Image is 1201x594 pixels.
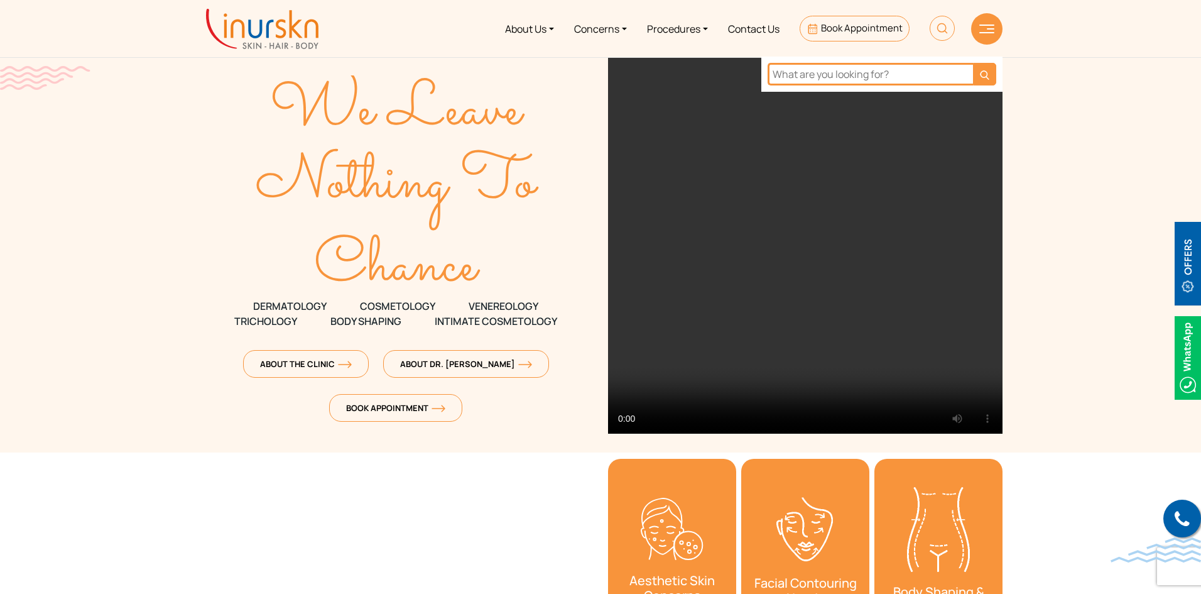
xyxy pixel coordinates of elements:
[1175,349,1201,363] a: Whatsappicon
[469,299,538,314] span: VENEREOLOGY
[435,314,557,329] span: Intimate Cosmetology
[980,70,989,80] img: search
[641,498,704,561] img: Concerns-icon2
[800,16,910,41] a: Book Appointment
[768,63,973,85] input: What are you looking for?
[260,358,352,370] span: About The Clinic
[637,5,718,52] a: Procedures
[234,314,297,329] span: TRICHOLOGY
[1111,537,1201,563] img: bluewave
[270,65,525,158] text: We Leave
[360,299,435,314] span: COSMETOLOGY
[206,9,318,49] img: inurskn-logo
[432,405,445,412] img: orange-arrow
[1175,222,1201,305] img: offerBt
[243,350,369,378] a: About The Clinicorange-arrow
[329,394,462,422] a: Book Appointmentorange-arrow
[1175,316,1201,400] img: Whatsappicon
[774,495,837,563] img: Facial Contouring Needs-icon-1
[930,16,955,41] img: HeaderSearch
[564,5,637,52] a: Concerns
[253,299,327,314] span: DERMATOLOGY
[821,21,903,35] span: Book Appointment
[256,137,540,230] text: Nothing To
[315,221,481,314] text: Chance
[400,358,532,370] span: About Dr. [PERSON_NAME]
[383,350,549,378] a: About Dr. [PERSON_NAME]orange-arrow
[495,5,564,52] a: About Us
[979,25,994,33] img: hamLine.svg
[718,5,790,52] a: Contact Us
[518,361,532,368] img: orange-arrow
[346,402,445,414] span: Book Appointment
[338,361,352,368] img: orange-arrow
[907,487,970,572] img: Body-Shaping-&-Correction-Needs
[330,314,401,329] span: Body Shaping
